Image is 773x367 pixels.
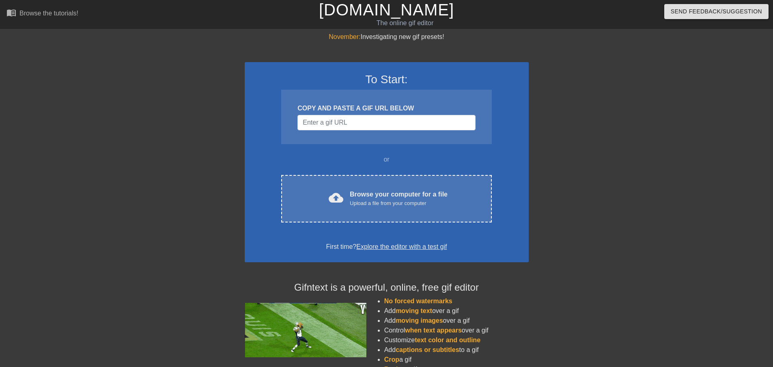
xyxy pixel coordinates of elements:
[297,115,475,130] input: Username
[384,345,529,355] li: Add to a gif
[356,243,447,250] a: Explore the editor with a test gif
[384,298,452,304] span: No forced watermarks
[297,104,475,113] div: COPY AND PASTE A GIF URL BELOW
[6,8,78,20] a: Browse the tutorials!
[384,306,529,316] li: Add over a gif
[671,6,762,17] span: Send Feedback/Suggestion
[19,10,78,17] div: Browse the tutorials!
[664,4,769,19] button: Send Feedback/Suggestion
[255,242,518,252] div: First time?
[396,317,443,324] span: moving images
[262,18,548,28] div: The online gif editor
[384,316,529,326] li: Add over a gif
[266,155,508,164] div: or
[415,337,480,343] span: text color and outline
[396,307,432,314] span: moving text
[319,1,454,19] a: [DOMAIN_NAME]
[245,32,529,42] div: Investigating new gif presets!
[405,327,462,334] span: when text appears
[255,73,518,86] h3: To Start:
[350,190,448,207] div: Browse your computer for a file
[329,33,360,40] span: November:
[384,355,529,365] li: a gif
[384,356,399,363] span: Crop
[384,335,529,345] li: Customize
[384,326,529,335] li: Control over a gif
[329,190,343,205] span: cloud_upload
[350,199,448,207] div: Upload a file from your computer
[6,8,16,17] span: menu_book
[245,303,366,357] img: football_small.gif
[396,346,459,353] span: captions or subtitles
[245,282,529,294] h4: Gifntext is a powerful, online, free gif editor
